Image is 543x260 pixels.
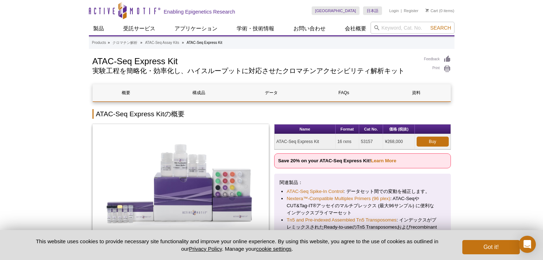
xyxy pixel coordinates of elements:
a: FAQs [310,84,377,101]
img: Your Cart [426,9,429,12]
div: Open Intercom Messenger [519,236,536,253]
p: 関連製品： [280,179,446,186]
a: Cart [426,8,438,13]
strong: Save 20% on your ATAC-Seq Express Kit! [278,158,396,163]
td: ¥268,000 [383,134,414,149]
span: Search [430,25,451,31]
a: 概要 [93,84,160,101]
h2: ATAC-Seq Express Kitの概要 [92,109,451,119]
a: Register [404,8,418,13]
a: Privacy Policy [189,246,222,252]
button: Search [428,25,453,31]
button: Got it! [462,240,519,254]
li: ATAC-Seq Express Kit [187,41,222,45]
a: Learn More [371,158,396,163]
a: アプリケーション [170,22,222,35]
button: cookie settings [256,246,291,252]
li: » [108,41,110,45]
a: Tn5 and Pre-indexed Assembled Tn5 Transposomes [287,216,397,224]
a: Products [92,40,106,46]
a: 会社概要 [341,22,371,35]
h1: ATAC-Seq Express Kit [92,55,417,66]
a: ATAC-Seq Assay Kits [145,40,179,46]
th: 価格 (税抜) [383,124,414,134]
img: ATAC-Seq Express Kit [92,124,269,242]
li: : インデックスがプレミックスされたReady-to-useのTn5 Transposomesおよびrecombinant Tn5 Transposase [287,216,438,238]
a: 製品 [89,22,108,35]
li: : ATAC-SeqやCUT&Tag-IT®アッセイのマルチプレックス (最大96サンプル) に便利なインデックスプライマーセット [287,195,438,216]
li: | [401,6,402,15]
td: 53157 [359,134,383,149]
td: 16 rxns [336,134,359,149]
a: Print [424,65,451,73]
a: ATAC-Seq Spike-In Control [287,188,343,195]
h2: 実験工程を簡略化・効率化し、ハイスループットに対応させたクロマチンアクセシビリティ解析キット [92,68,417,74]
a: データ [238,84,305,101]
a: Buy [417,137,449,147]
a: 学術・技術情報 [232,22,278,35]
a: Feedback [424,55,451,63]
input: Keyword, Cat. No. [371,22,454,34]
li: (0 items) [426,6,454,15]
a: Nextera™-Compatible Multiplex Primers (96 plex) [287,195,390,202]
th: Cat No. [359,124,383,134]
a: [GEOGRAPHIC_DATA] [312,6,360,15]
li: » [182,41,184,45]
li: : データセット間での変動を補正します。 [287,188,438,195]
a: 資料 [383,84,450,101]
th: Name [275,124,336,134]
a: 日本語 [363,6,382,15]
li: » [140,41,142,45]
a: クロマチン解析 [112,40,137,46]
a: Login [389,8,399,13]
h2: Enabling Epigenetics Research [164,9,235,15]
p: This website uses cookies to provide necessary site functionality and improve your online experie... [24,238,451,253]
td: ATAC-Seq Express Kit [275,134,336,149]
a: 受託サービス [119,22,160,35]
th: Format [336,124,359,134]
a: 構成品 [165,84,232,101]
a: お問い合わせ [289,22,330,35]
